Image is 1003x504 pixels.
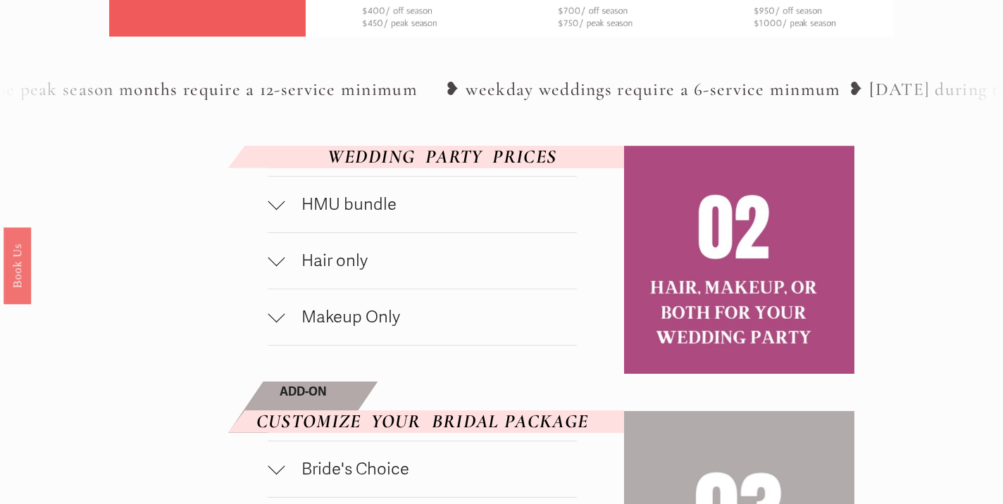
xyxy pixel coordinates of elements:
[4,227,31,304] a: Book Us
[268,441,577,497] button: Bride's Choice
[268,177,577,232] button: HMU bundle
[444,78,841,101] tspan: ❥ weekday weddings require a 6-service minmum
[268,289,577,345] button: Makeup Only
[285,307,577,327] span: Makeup Only
[280,384,327,399] strong: ADD-ON
[285,194,577,215] span: HMU bundle
[268,233,577,289] button: Hair only
[285,459,577,479] span: Bride's Choice
[328,145,557,168] em: WEDDING PARTY PRICES
[256,410,589,433] em: CUSTOMIZE YOUR BRIDAL PACKAGE
[285,251,577,271] span: Hair only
